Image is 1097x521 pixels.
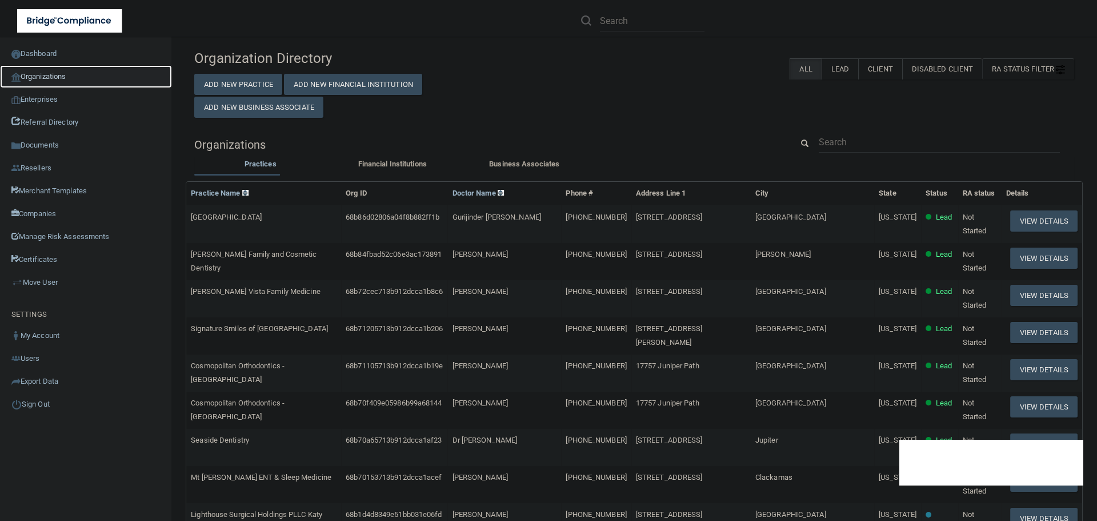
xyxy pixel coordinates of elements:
[790,58,821,79] label: All
[963,436,987,458] span: Not Started
[879,399,916,407] span: [US_STATE]
[936,210,952,224] p: Lead
[453,189,504,197] a: Doctor Name
[1010,322,1078,343] button: View Details
[191,213,262,221] span: [GEOGRAPHIC_DATA]
[346,436,442,444] span: 68b70a65713b912dcca1af23
[902,58,983,79] label: Disabled Client
[346,287,443,296] span: 68b72cec713b912dcca1b8c6
[566,510,626,519] span: [PHONE_NUMBER]
[11,399,22,409] img: ic_power_dark.7ecde6b1.png
[346,399,442,407] span: 68b70f409e05986b99a68144
[11,331,21,340] img: ic_user_dark.df1a06c3.png
[458,157,590,174] li: Business Associate
[921,182,958,205] th: Status
[636,324,703,347] span: [STREET_ADDRESS][PERSON_NAME]
[600,10,704,31] input: Search
[755,250,811,258] span: [PERSON_NAME]
[636,287,703,296] span: [STREET_ADDRESS]
[191,510,322,519] span: Lighthouse Surgical Holdings PLLC Katy
[191,473,331,482] span: Mt [PERSON_NAME] ENT & Sleep Medicine
[464,157,584,171] label: Business Associates
[636,436,703,444] span: [STREET_ADDRESS]
[326,157,458,174] li: Financial Institutions
[332,157,453,171] label: Financial Institutions
[566,324,626,333] span: [PHONE_NUMBER]
[958,182,1002,205] th: RA status
[822,58,858,79] label: Lead
[1010,248,1078,269] button: View Details
[194,157,326,174] li: Practices
[453,399,508,407] span: [PERSON_NAME]
[566,436,626,444] span: [PHONE_NUMBER]
[284,74,422,95] button: Add New Financial Institution
[358,160,427,168] span: Financial Institutions
[200,157,321,171] label: Practices
[1002,182,1082,205] th: Details
[453,324,508,333] span: [PERSON_NAME]
[636,250,703,258] span: [STREET_ADDRESS]
[858,58,902,79] label: Client
[194,97,323,118] button: Add New Business Associate
[191,287,321,296] span: [PERSON_NAME] Vista Family Medicine
[631,182,751,205] th: Address Line 1
[755,324,826,333] span: [GEOGRAPHIC_DATA]
[341,182,447,205] th: Org ID
[346,361,443,370] span: 68b71105713b912dcca1b19e
[561,182,631,205] th: Phone #
[11,50,21,59] img: ic_dashboard_dark.d01f4a41.png
[874,182,921,205] th: State
[755,213,826,221] span: [GEOGRAPHIC_DATA]
[936,433,952,447] p: Lead
[1010,396,1078,417] button: View Details
[963,361,987,384] span: Not Started
[636,399,699,407] span: 17757 Juniper Path
[819,132,1060,153] input: Search
[879,287,916,296] span: [US_STATE]
[1010,359,1078,380] button: View Details
[899,440,1083,486] iframe: Drift Widget Chat Controller
[936,248,952,261] p: Lead
[191,250,317,272] span: [PERSON_NAME] Family and Cosmetic Dentistry
[17,9,122,33] img: bridge_compliance_login_screen.278c3ca4.svg
[566,399,626,407] span: [PHONE_NUMBER]
[636,213,703,221] span: [STREET_ADDRESS]
[566,473,626,482] span: [PHONE_NUMBER]
[453,473,508,482] span: [PERSON_NAME]
[963,213,987,235] span: Not Started
[1056,65,1065,74] img: icon-filter@2x.21656d0b.png
[992,65,1065,73] span: RA Status Filter
[751,182,874,205] th: City
[453,250,508,258] span: [PERSON_NAME]
[1010,433,1078,455] button: View Details
[191,189,248,197] a: Practice Name
[755,436,778,444] span: Jupiter
[879,250,916,258] span: [US_STATE]
[191,399,285,421] span: Cosmopolitan Orthodontics - [GEOGRAPHIC_DATA]
[191,361,285,384] span: Cosmopolitan Orthodontics - [GEOGRAPHIC_DATA]
[1010,285,1078,306] button: View Details
[755,473,792,482] span: Clackamas
[963,324,987,347] span: Not Started
[879,510,916,519] span: [US_STATE]
[936,396,952,410] p: Lead
[453,287,508,296] span: [PERSON_NAME]
[11,354,21,363] img: icon-users.e205127d.png
[11,73,21,82] img: organization-icon.f8decf85.png
[936,285,952,299] p: Lead
[191,436,249,444] span: Seaside Dentistry
[879,324,916,333] span: [US_STATE]
[879,361,916,370] span: [US_STATE]
[191,324,328,333] span: Signature Smiles of [GEOGRAPHIC_DATA]
[581,15,591,26] img: ic-search.3b580494.png
[963,250,987,272] span: Not Started
[936,359,952,373] p: Lead
[346,250,442,258] span: 68b84fbad52c06e3ac173891
[879,213,916,221] span: [US_STATE]
[566,250,626,258] span: [PHONE_NUMBER]
[755,399,826,407] span: [GEOGRAPHIC_DATA]
[963,399,987,421] span: Not Started
[453,510,508,519] span: [PERSON_NAME]
[636,361,699,370] span: 17757 Juniper Path
[346,213,439,221] span: 68b86d02806a04f8b882ff1b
